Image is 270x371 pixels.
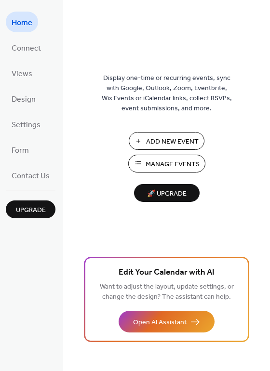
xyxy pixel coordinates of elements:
[6,114,46,134] a: Settings
[128,155,205,172] button: Manage Events
[12,41,41,56] span: Connect
[6,165,55,185] a: Contact Us
[119,311,215,332] button: Open AI Assistant
[146,137,199,147] span: Add New Event
[6,88,41,109] a: Design
[12,143,29,158] span: Form
[129,132,204,150] button: Add New Event
[134,184,200,202] button: 🚀 Upgrade
[6,37,47,58] a: Connect
[12,15,32,30] span: Home
[102,73,232,114] span: Display one-time or recurring events, sync with Google, Outlook, Zoom, Eventbrite, Wix Events or ...
[12,66,32,81] span: Views
[140,187,194,200] span: 🚀 Upgrade
[133,318,187,328] span: Open AI Assistant
[12,169,50,184] span: Contact Us
[100,280,234,304] span: Want to adjust the layout, update settings, or change the design? The assistant can help.
[12,118,40,132] span: Settings
[6,200,55,218] button: Upgrade
[6,63,38,83] a: Views
[6,12,38,32] a: Home
[16,205,46,215] span: Upgrade
[146,159,200,170] span: Manage Events
[6,139,35,160] a: Form
[12,92,36,107] span: Design
[119,266,215,279] span: Edit Your Calendar with AI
